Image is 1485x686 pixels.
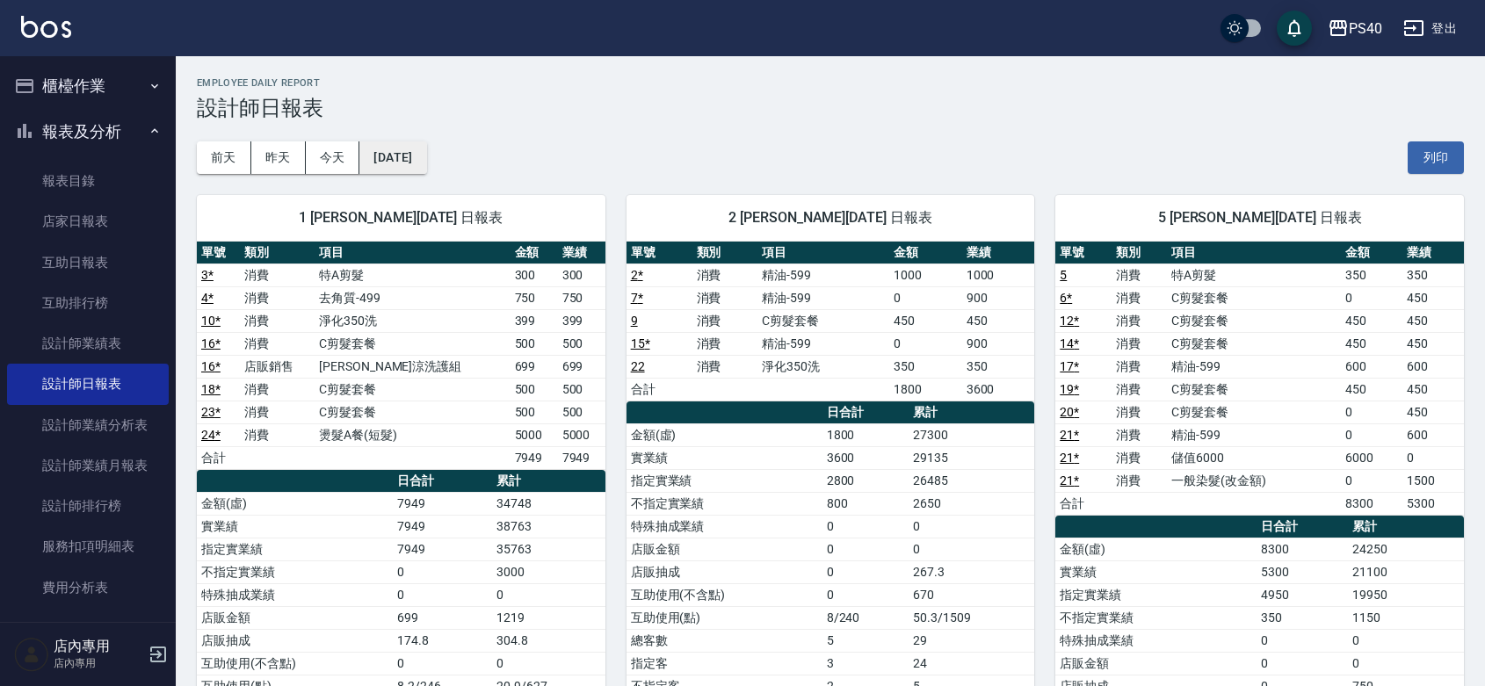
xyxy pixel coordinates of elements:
[197,446,240,469] td: 合計
[889,242,962,264] th: 金額
[1341,446,1402,469] td: 6000
[909,469,1034,492] td: 26485
[822,446,909,469] td: 3600
[1348,516,1464,538] th: 累計
[492,583,605,606] td: 0
[1055,538,1257,560] td: 金額(虛)
[1055,242,1112,264] th: 單號
[7,526,169,567] a: 服務扣項明細表
[822,492,909,515] td: 800
[1348,538,1464,560] td: 24250
[822,538,909,560] td: 0
[648,209,1014,227] span: 2 [PERSON_NAME][DATE] 日報表
[1112,355,1168,378] td: 消費
[1402,355,1464,378] td: 600
[393,629,492,652] td: 174.8
[1167,469,1340,492] td: 一般染髮(改金額)
[631,359,645,373] a: 22
[909,606,1034,629] td: 50.3/1509
[197,141,251,174] button: 前天
[757,309,889,332] td: C剪髮套餐
[558,309,605,332] td: 399
[492,470,605,493] th: 累計
[692,264,758,286] td: 消費
[962,378,1035,401] td: 3600
[1055,242,1464,516] table: a dense table
[1112,242,1168,264] th: 類別
[1167,309,1340,332] td: C剪髮套餐
[889,332,962,355] td: 0
[1167,286,1340,309] td: C剪髮套餐
[7,567,169,608] a: 費用分析表
[1402,286,1464,309] td: 450
[1341,286,1402,309] td: 0
[822,652,909,675] td: 3
[7,405,169,445] a: 設計師業績分析表
[315,309,511,332] td: 淨化350洗
[7,63,169,109] button: 櫃檯作業
[627,469,822,492] td: 指定實業績
[197,629,393,652] td: 店販抽成
[1055,606,1257,629] td: 不指定實業績
[511,401,558,423] td: 500
[1396,12,1464,45] button: 登出
[315,242,511,264] th: 項目
[315,423,511,446] td: 燙髮A餐(短髮)
[197,515,393,538] td: 實業績
[558,332,605,355] td: 500
[197,583,393,606] td: 特殊抽成業績
[627,242,1035,401] table: a dense table
[1060,268,1067,282] a: 5
[197,560,393,583] td: 不指定實業績
[240,242,315,264] th: 類別
[909,446,1034,469] td: 29135
[692,332,758,355] td: 消費
[909,560,1034,583] td: 267.3
[492,652,605,675] td: 0
[757,264,889,286] td: 精油-599
[306,141,360,174] button: 今天
[7,242,169,283] a: 互助日報表
[627,629,822,652] td: 總客數
[822,583,909,606] td: 0
[7,486,169,526] a: 設計師排行榜
[240,264,315,286] td: 消費
[1076,209,1443,227] span: 5 [PERSON_NAME][DATE] 日報表
[1402,378,1464,401] td: 450
[909,629,1034,652] td: 29
[7,323,169,364] a: 設計師業績表
[627,583,822,606] td: 互助使用(不含點)
[558,446,605,469] td: 7949
[1349,18,1382,40] div: PS40
[1402,446,1464,469] td: 0
[1055,583,1257,606] td: 指定實業績
[1341,423,1402,446] td: 0
[197,77,1464,89] h2: Employee Daily Report
[962,309,1035,332] td: 450
[1341,378,1402,401] td: 450
[7,283,169,323] a: 互助排行榜
[631,314,638,328] a: 9
[197,242,240,264] th: 單號
[492,492,605,515] td: 34748
[627,242,692,264] th: 單號
[1348,629,1464,652] td: 0
[315,286,511,309] td: 去角質-499
[1402,469,1464,492] td: 1500
[7,615,169,661] button: 客戶管理
[822,401,909,424] th: 日合計
[315,355,511,378] td: [PERSON_NAME]涼洗護組
[627,515,822,538] td: 特殊抽成業績
[1112,423,1168,446] td: 消費
[1402,401,1464,423] td: 450
[627,423,822,446] td: 金額(虛)
[393,560,492,583] td: 0
[962,242,1035,264] th: 業績
[492,515,605,538] td: 38763
[627,606,822,629] td: 互助使用(點)
[393,538,492,560] td: 7949
[822,560,909,583] td: 0
[558,264,605,286] td: 300
[909,423,1034,446] td: 27300
[1167,378,1340,401] td: C剪髮套餐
